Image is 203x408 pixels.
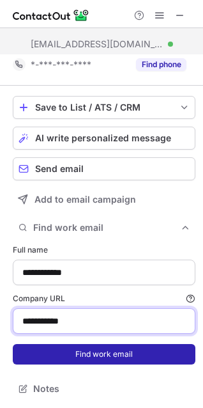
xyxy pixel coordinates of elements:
span: Send email [35,164,84,174]
span: [EMAIL_ADDRESS][DOMAIN_NAME] [31,38,163,50]
span: Find work email [33,222,180,233]
label: Full name [13,244,195,256]
button: AI write personalized message [13,127,195,150]
label: Company URL [13,293,195,304]
button: Reveal Button [136,58,186,71]
span: Notes [33,383,190,395]
img: ContactOut v5.3.10 [13,8,89,23]
span: AI write personalized message [35,133,171,143]
button: Notes [13,380,195,398]
div: Save to List / ATS / CRM [35,102,173,113]
button: Find work email [13,219,195,237]
button: save-profile-one-click [13,96,195,119]
button: Add to email campaign [13,188,195,211]
span: Add to email campaign [34,194,136,205]
button: Find work email [13,344,195,365]
button: Send email [13,157,195,180]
